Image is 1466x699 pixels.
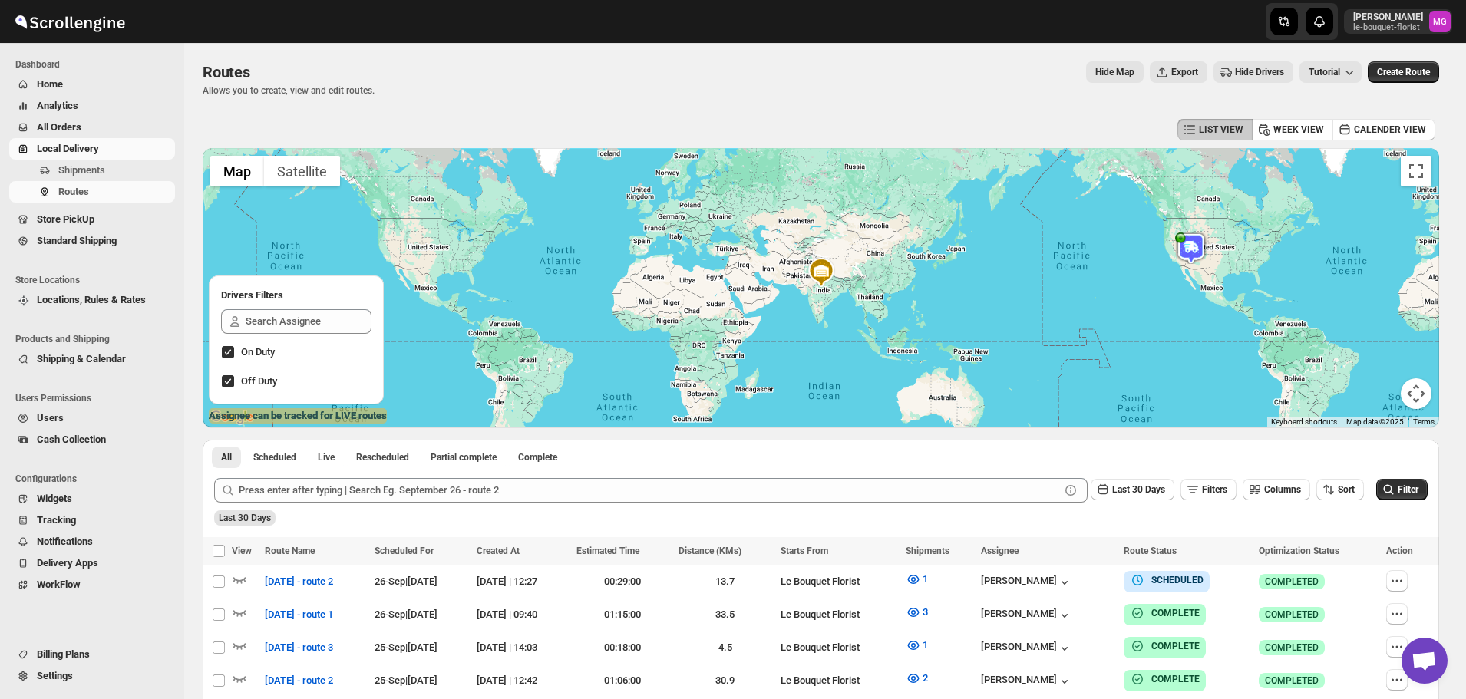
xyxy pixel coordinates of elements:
button: Users [9,407,175,429]
span: Home [37,78,63,90]
button: Shipments [9,160,175,181]
button: COMPLETE [1130,605,1200,621]
button: Home [9,74,175,95]
span: Rescheduled [356,451,409,463]
button: [DATE] - route 1 [256,602,342,627]
button: [PERSON_NAME] [981,608,1072,623]
span: Widgets [37,493,72,504]
button: Toggle fullscreen view [1401,156,1431,186]
span: 1 [923,639,928,651]
button: All routes [212,447,241,468]
button: Routes [9,181,175,203]
input: Press enter after typing | Search Eg. September 26 - route 2 [239,478,1060,503]
label: Assignee can be tracked for LIVE routes [209,408,387,424]
span: 26-Sep | [DATE] [375,575,437,587]
span: Created At [477,546,520,556]
span: Tutorial [1309,67,1340,77]
span: On Duty [241,346,275,358]
img: ScrollEngine [12,2,127,41]
button: CALENDER VIEW [1332,119,1435,140]
span: Delivery Apps [37,557,98,569]
button: Widgets [9,488,175,509]
span: Sort [1338,484,1355,495]
div: [DATE] | 09:40 [477,607,566,622]
span: Live [318,451,335,463]
span: COMPLETED [1265,674,1319,687]
button: WorkFlow [9,574,175,595]
button: [DATE] - route 3 [256,635,342,660]
span: [DATE] - route 2 [265,673,333,688]
button: [PERSON_NAME] [981,575,1072,590]
button: 1 [896,633,937,658]
button: COMPLETE [1130,638,1200,654]
div: 00:29:00 [576,574,669,589]
span: CALENDER VIEW [1354,124,1426,136]
span: WEEK VIEW [1273,124,1324,136]
span: COMPLETED [1265,608,1319,621]
button: Export [1150,61,1207,83]
button: Show satellite imagery [264,156,340,186]
button: Last 30 Days [1091,479,1174,500]
span: Melody Gluth [1429,11,1451,32]
button: Tracking [9,509,175,531]
text: MG [1433,17,1447,27]
button: Filters [1180,479,1237,500]
span: 3 [923,606,928,618]
button: Notifications [9,531,175,552]
span: Create Route [1377,66,1430,78]
span: [DATE] - route 2 [265,574,333,589]
img: Google [206,407,257,427]
span: Users Permissions [15,392,177,404]
button: 3 [896,600,937,625]
b: SCHEDULED [1151,575,1204,585]
b: COMPLETE [1151,674,1200,684]
span: Assignee [981,546,1019,556]
button: Keyboard shortcuts [1271,417,1337,427]
button: Settings [9,665,175,687]
button: Tutorial [1299,61,1362,83]
span: Local Delivery [37,143,99,154]
button: Filter [1376,479,1428,500]
button: Show street map [210,156,264,186]
a: Open this area in Google Maps (opens a new window) [206,407,257,427]
button: WEEK VIEW [1252,119,1333,140]
span: Tracking [37,514,76,526]
div: [DATE] | 14:03 [477,640,566,655]
span: All [221,451,232,463]
span: Filters [1202,484,1227,495]
span: [DATE] - route 3 [265,640,333,655]
span: Scheduled [253,451,296,463]
span: Billing Plans [37,648,90,660]
button: Locations, Rules & Rates [9,289,175,311]
span: Dashboard [15,58,177,71]
span: Shipments [906,546,949,556]
div: [DATE] | 12:42 [477,673,566,688]
span: Columns [1264,484,1301,495]
span: Scheduled For [375,546,434,556]
span: Settings [37,670,73,681]
div: Le Bouquet Florist [781,574,896,589]
span: Complete [518,451,557,463]
span: Last 30 Days [219,513,271,523]
span: Shipping & Calendar [37,353,126,364]
button: [DATE] - route 2 [256,569,342,594]
button: Create Route [1368,61,1439,83]
button: Delivery Apps [9,552,175,574]
span: 2 [923,672,928,684]
button: Analytics [9,95,175,117]
button: [PERSON_NAME] [981,674,1072,689]
button: Sort [1316,479,1364,500]
button: Hide Drivers [1213,61,1293,83]
button: 2 [896,666,937,691]
span: Shipments [58,164,105,176]
h2: Drivers Filters [221,288,371,303]
span: Routes [203,63,250,81]
span: Store Locations [15,274,177,286]
span: Distance (KMs) [679,546,741,556]
button: COMPLETE [1130,671,1200,687]
a: Terms (opens in new tab) [1413,417,1435,426]
span: Filter [1398,484,1418,495]
span: WorkFlow [37,579,81,590]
